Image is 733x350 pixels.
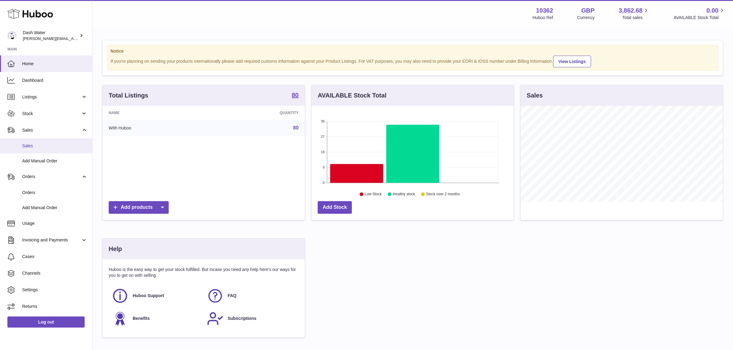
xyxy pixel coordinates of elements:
span: Orders [22,190,87,196]
text: Healthy stock [393,192,415,197]
a: Log out [7,316,85,328]
text: 9 [323,165,324,169]
span: Invoicing and Payments [22,237,81,243]
span: 0.00 [707,6,719,15]
span: Stock [22,111,81,117]
a: FAQ [207,288,296,304]
a: Subscriptions [207,310,296,327]
div: Huboo Ref [533,15,553,21]
strong: Notice [111,48,715,54]
span: Add Manual Order [22,205,87,211]
span: Home [22,61,87,67]
a: 80 [293,125,299,130]
h3: Total Listings [109,91,148,100]
text: 27 [321,135,324,138]
a: Add products [109,201,169,214]
span: Huboo Support [133,293,164,299]
span: Dashboard [22,78,87,83]
span: Returns [22,304,87,309]
h3: Help [109,245,122,253]
th: Name [103,106,209,120]
text: 36 [321,119,324,123]
strong: 10362 [536,6,553,15]
span: Cases [22,254,87,260]
span: Usage [22,221,87,226]
td: With Huboo [103,120,209,136]
h3: AVAILABLE Stock Total [318,91,386,100]
span: 3,862.68 [619,6,643,15]
span: Subscriptions [228,316,256,321]
span: AVAILABLE Stock Total [674,15,726,21]
span: Total sales [622,15,650,21]
text: 18 [321,150,324,154]
span: FAQ [228,293,237,299]
h3: Sales [527,91,543,100]
text: 0 [323,181,324,185]
div: Dash Water [23,30,78,42]
span: Orders [22,174,81,180]
img: james@dash-water.com [7,31,17,40]
a: 80 [292,92,299,99]
span: Sales [22,143,87,149]
p: Huboo is the easy way to get your stock fulfilled. But incase you need any help here's our ways f... [109,267,299,278]
a: Add Stock [318,201,352,214]
span: Add Manual Order [22,158,87,164]
span: Benefits [133,316,150,321]
span: Listings [22,94,81,100]
th: Quantity [209,106,305,120]
a: Benefits [112,310,201,327]
a: 3,862.68 Total sales [619,6,650,21]
text: Stock over 2 months [426,192,460,197]
div: If you're planning on sending your products internationally please add required customs informati... [111,55,715,67]
a: View Listings [553,56,591,67]
span: Channels [22,270,87,276]
span: Settings [22,287,87,293]
a: 0.00 AVAILABLE Stock Total [674,6,726,21]
strong: GBP [581,6,594,15]
text: Low Stock [365,192,382,197]
strong: 80 [292,92,299,98]
span: Sales [22,127,81,133]
span: [PERSON_NAME][EMAIL_ADDRESS][DOMAIN_NAME] [23,36,123,41]
div: Currency [577,15,595,21]
a: Huboo Support [112,288,201,304]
